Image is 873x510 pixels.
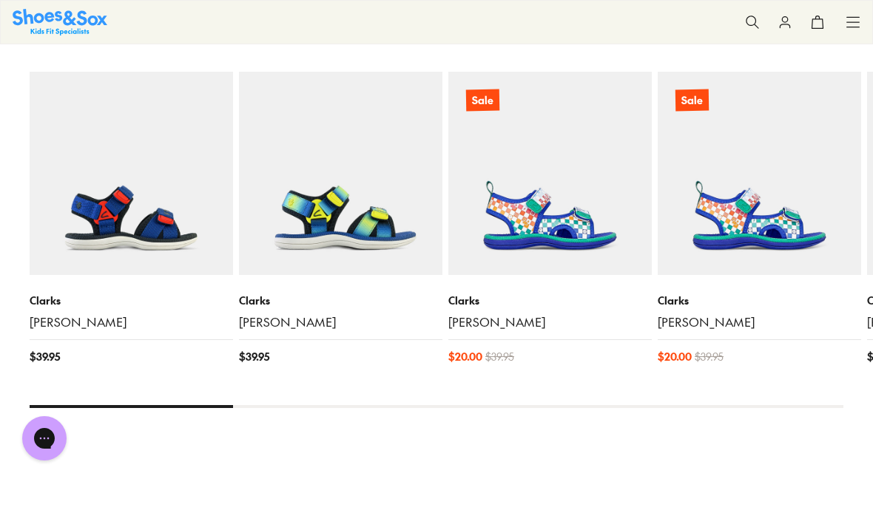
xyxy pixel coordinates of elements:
[448,293,652,308] p: Clarks
[30,349,60,364] span: $ 39.95
[448,349,482,364] span: $ 20.00
[15,411,74,466] iframe: Gorgias live chat messenger
[239,314,442,330] a: [PERSON_NAME]
[239,349,269,364] span: $ 39.95
[695,349,724,364] span: $ 39.95
[658,293,861,308] p: Clarks
[239,293,442,308] p: Clarks
[658,349,692,364] span: $ 20.00
[675,89,709,111] p: Sale
[466,89,499,111] p: Sale
[13,9,107,35] img: SNS_Logo_Responsive.svg
[658,314,861,330] a: [PERSON_NAME]
[30,293,233,308] p: Clarks
[485,349,514,364] span: $ 39.95
[30,314,233,330] a: [PERSON_NAME]
[13,9,107,35] a: Shoes & Sox
[448,314,652,330] a: [PERSON_NAME]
